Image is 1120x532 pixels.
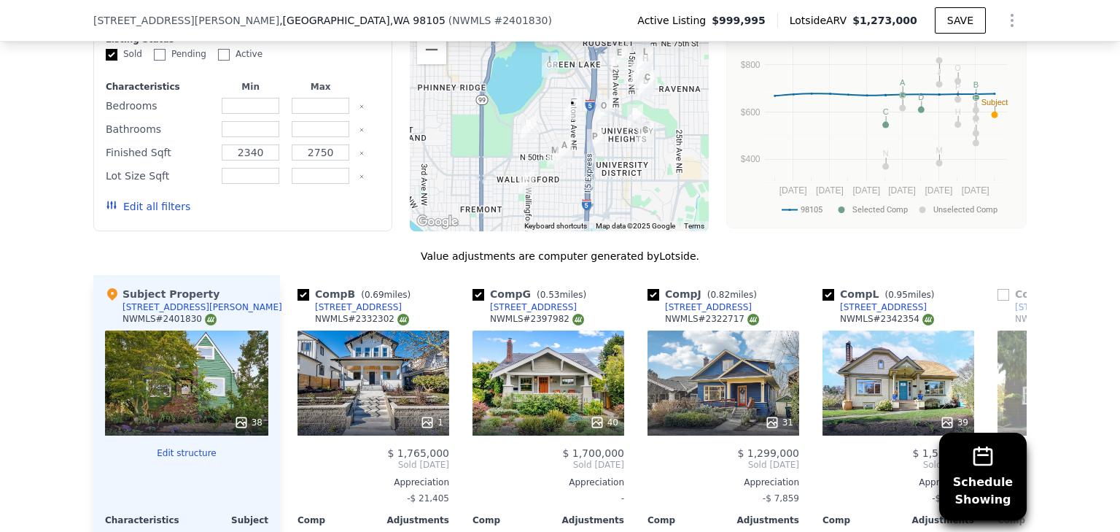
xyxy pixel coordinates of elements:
[935,7,986,34] button: SAVE
[637,13,712,28] span: Active Listing
[898,514,974,526] div: Adjustments
[154,49,166,61] input: Pending
[741,154,761,164] text: $400
[551,132,578,169] div: 4737 2nd Ave NE
[490,301,577,313] div: [STREET_ADDRESS]
[955,107,961,116] text: H
[647,514,723,526] div: Comp
[590,415,618,430] div: 40
[647,287,763,301] div: Comp J
[997,514,1073,526] div: Comp
[822,301,927,313] a: [STREET_ADDRESS]
[297,287,416,301] div: Comp B
[822,287,941,301] div: Comp L
[840,313,934,325] div: NWMLS # 2342354
[918,93,924,101] text: D
[605,39,633,76] div: 1218 NE 69th St
[581,123,609,160] div: 5026 7th Ave NE
[997,287,1117,301] div: Comp D
[736,42,1017,225] div: A chart.
[632,68,660,104] div: 1809 NE 63rd St
[723,514,799,526] div: Adjustments
[106,48,142,61] label: Sold
[515,110,542,147] div: 5318 Wallingford Ave N
[852,205,908,215] text: Selected Comp
[822,459,974,471] span: Sold [DATE]
[452,15,491,26] span: NWMLS
[93,13,279,28] span: [STREET_ADDRESS][PERSON_NAME]
[937,67,941,76] text: J
[187,514,268,526] div: Subject
[710,290,730,300] span: 0.82
[737,447,799,459] span: $ 1,299,000
[472,287,592,301] div: Comp G
[962,185,989,196] text: [DATE]
[631,39,659,75] div: 6854 18th Ave NE
[397,314,409,325] img: NWMLS Logo
[106,96,213,116] div: Bedrooms
[940,415,968,430] div: 39
[365,290,384,300] span: 0.69
[621,99,649,135] div: 5607 16th Ave NE
[205,314,217,325] img: NWMLS Logo
[106,142,213,163] div: Finished Sqft
[420,415,443,430] div: 1
[665,301,752,313] div: [STREET_ADDRESS]
[572,314,584,325] img: NWMLS Logo
[536,47,564,83] div: 6615 Woodlawn Avenue N
[879,290,940,300] span: ( miles)
[105,514,187,526] div: Characteristics
[888,185,916,196] text: [DATE]
[899,90,906,99] text: G
[472,459,624,471] span: Sold [DATE]
[373,514,449,526] div: Adjustments
[1015,313,1109,325] div: NWMLS # 2397698
[559,90,586,126] div: 5803 Latona Ave NE
[218,48,262,61] label: Active
[1015,301,1102,313] div: [STREET_ADDRESS]
[925,185,952,196] text: [DATE]
[936,146,942,155] text: M
[472,301,577,313] a: [STREET_ADDRESS]
[973,116,979,125] text: K
[106,119,213,139] div: Bathrooms
[315,313,409,325] div: NWMLS # 2332302
[417,35,446,64] button: Zoom out
[596,222,675,230] span: Map data ©2025 Google
[289,81,353,93] div: Max
[779,185,807,196] text: [DATE]
[93,249,1027,263] div: Value adjustments are computer generated by Lotside .
[105,447,268,459] button: Edit structure
[387,447,449,459] span: $ 1,765,000
[122,301,282,313] div: [STREET_ADDRESS][PERSON_NAME]
[938,69,941,77] text: I
[548,514,624,526] div: Adjustments
[448,13,552,28] div: ( )
[647,477,799,488] div: Appreciation
[390,15,446,26] span: , WA 98105
[540,290,560,300] span: 0.53
[665,313,759,325] div: NWMLS # 2322717
[413,212,462,231] a: Open this area in Google Maps (opens a new window)
[955,82,960,91] text: P
[359,174,365,180] button: Clear
[297,459,449,471] span: Sold [DATE]
[513,163,540,200] div: 4303 Wallingford Ave N
[106,49,117,61] input: Sold
[973,80,979,89] text: B
[494,15,548,26] span: # 2401830
[973,126,978,134] text: L
[472,477,624,488] div: Appreciation
[840,301,927,313] div: [STREET_ADDRESS]
[852,15,917,26] span: $1,273,000
[106,199,190,214] button: Edit all filters
[297,514,373,526] div: Comp
[297,301,402,313] a: [STREET_ADDRESS]
[981,98,1008,107] text: Subject
[932,493,974,504] span: -$ 25,653
[939,433,1027,520] button: ScheduleShowing
[472,488,624,509] div: -
[154,48,206,61] label: Pending
[684,222,704,230] a: Terms
[747,314,759,325] img: NWMLS Logo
